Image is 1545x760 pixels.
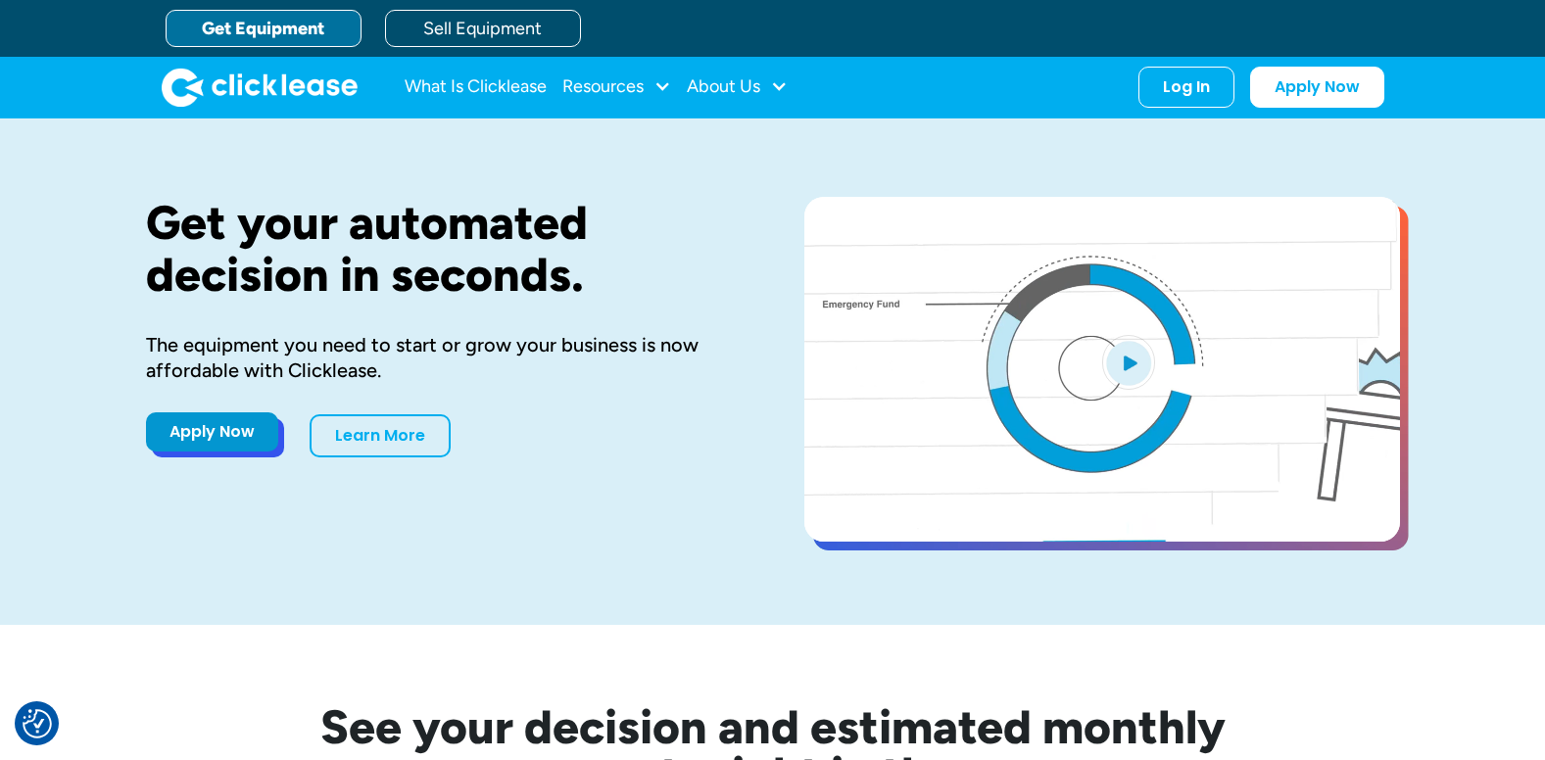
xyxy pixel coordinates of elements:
[385,10,581,47] a: Sell Equipment
[23,709,52,738] img: Revisit consent button
[1250,67,1384,108] a: Apply Now
[310,414,451,457] a: Learn More
[405,68,547,107] a: What Is Clicklease
[162,68,358,107] a: home
[166,10,362,47] a: Get Equipment
[1163,77,1210,97] div: Log In
[562,68,671,107] div: Resources
[804,197,1400,542] a: open lightbox
[162,68,358,107] img: Clicklease logo
[146,197,742,301] h1: Get your automated decision in seconds.
[146,332,742,383] div: The equipment you need to start or grow your business is now affordable with Clicklease.
[146,412,278,451] a: Apply Now
[23,709,52,738] button: Consent Preferences
[687,68,788,107] div: About Us
[1102,335,1155,390] img: Blue play button logo on a light blue circular background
